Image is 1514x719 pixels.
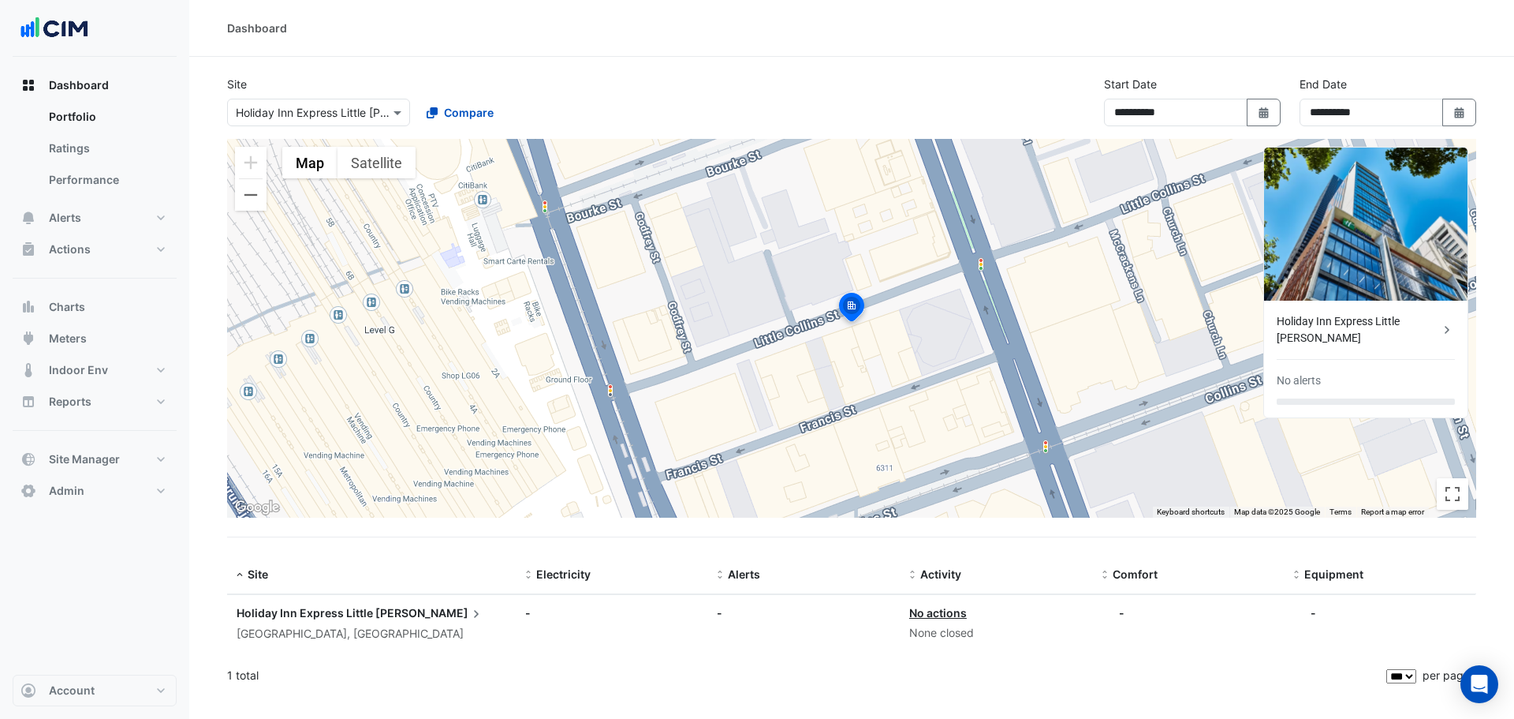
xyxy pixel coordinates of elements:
[49,242,91,257] span: Actions
[36,133,177,164] a: Ratings
[13,475,177,507] button: Admin
[834,290,869,328] img: site-pin-selected.svg
[36,101,177,133] a: Portfolio
[13,444,177,475] button: Site Manager
[13,675,177,706] button: Account
[1423,668,1470,682] span: per page
[1257,106,1271,119] fa-icon: Select Date
[1277,373,1321,389] div: No alerts
[49,331,87,346] span: Meters
[13,323,177,354] button: Meters
[237,625,506,643] div: [GEOGRAPHIC_DATA], [GEOGRAPHIC_DATA]
[21,299,36,315] app-icon: Charts
[1329,507,1352,516] a: Terms (opens in new tab)
[235,179,267,211] button: Zoom out
[1437,478,1468,510] button: Toggle fullscreen view
[21,77,36,93] app-icon: Dashboard
[375,605,484,622] span: [PERSON_NAME]
[19,13,90,44] img: Company Logo
[231,497,283,518] img: Google
[21,362,36,378] app-icon: Indoor Env
[21,394,36,410] app-icon: Reports
[231,497,283,518] a: Open this area in Google Maps (opens a new window)
[49,210,81,226] span: Alerts
[1119,605,1124,621] div: -
[248,567,268,581] span: Site
[13,101,177,202] div: Dashboard
[13,234,177,265] button: Actions
[717,605,890,621] div: -
[49,362,108,378] span: Indoor Env
[21,210,36,226] app-icon: Alerts
[21,242,36,257] app-icon: Actions
[1277,313,1439,346] div: Holiday Inn Express Little [PERSON_NAME]
[49,451,120,467] span: Site Manager
[235,147,267,178] button: Zoom in
[49,77,109,93] span: Dashboard
[227,656,1383,695] div: 1 total
[1104,76,1157,92] label: Start Date
[525,605,699,621] div: -
[416,99,504,126] button: Compare
[13,291,177,323] button: Charts
[49,299,85,315] span: Charts
[21,483,36,499] app-icon: Admin
[237,606,373,620] span: Holiday Inn Express Little
[13,202,177,234] button: Alerts
[536,567,591,581] span: Electricity
[1234,507,1320,516] span: Map data ©2025 Google
[282,147,337,178] button: Show street map
[13,354,177,386] button: Indoor Env
[1304,567,1363,581] span: Equipment
[36,164,177,196] a: Performance
[21,331,36,346] app-icon: Meters
[337,147,416,178] button: Show satellite imagery
[1452,106,1467,119] fa-icon: Select Date
[1264,148,1467,301] img: Holiday Inn Express Little Collins
[1460,665,1498,703] div: Open Intercom Messenger
[1311,605,1316,621] div: -
[227,20,287,36] div: Dashboard
[49,683,95,698] span: Account
[49,483,84,499] span: Admin
[227,76,247,92] label: Site
[13,386,177,418] button: Reports
[909,606,967,620] a: No actions
[21,451,36,467] app-icon: Site Manager
[13,69,177,101] button: Dashboard
[1361,507,1424,516] a: Report a map error
[728,567,760,581] span: Alerts
[1300,76,1347,92] label: End Date
[920,567,961,581] span: Activity
[49,394,91,410] span: Reports
[909,624,1083,642] div: None closed
[1157,507,1225,518] button: Keyboard shortcuts
[444,104,494,121] span: Compare
[1113,567,1158,581] span: Comfort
